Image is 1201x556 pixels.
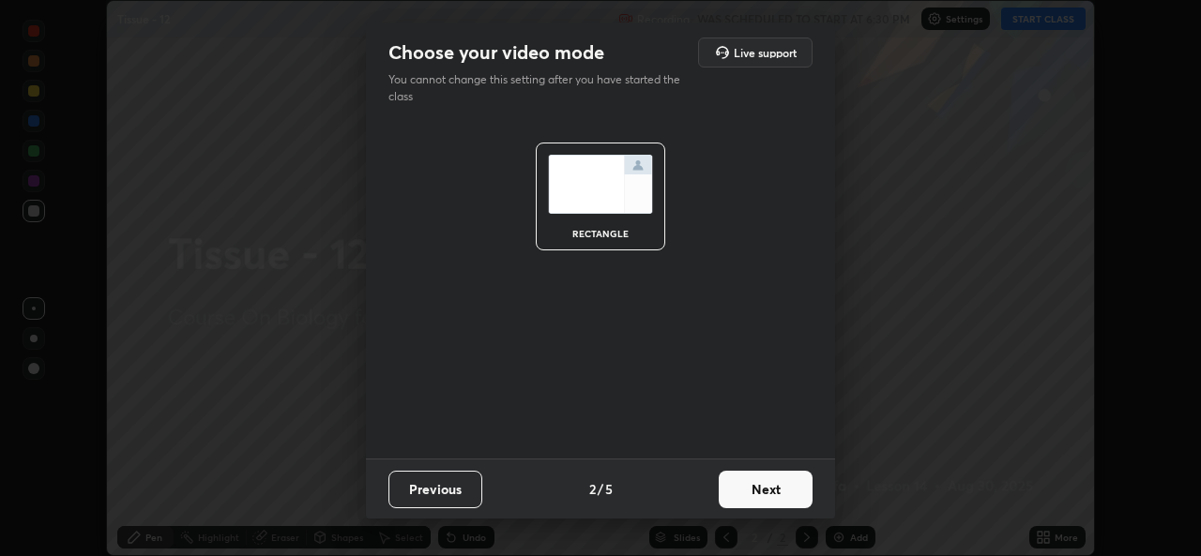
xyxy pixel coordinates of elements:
[388,40,604,65] h2: Choose your video mode
[719,471,813,508] button: Next
[605,479,613,499] h4: 5
[388,71,692,105] p: You cannot change this setting after you have started the class
[548,155,653,214] img: normalScreenIcon.ae25ed63.svg
[589,479,596,499] h4: 2
[598,479,603,499] h4: /
[388,471,482,508] button: Previous
[734,47,797,58] h5: Live support
[563,229,638,238] div: rectangle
